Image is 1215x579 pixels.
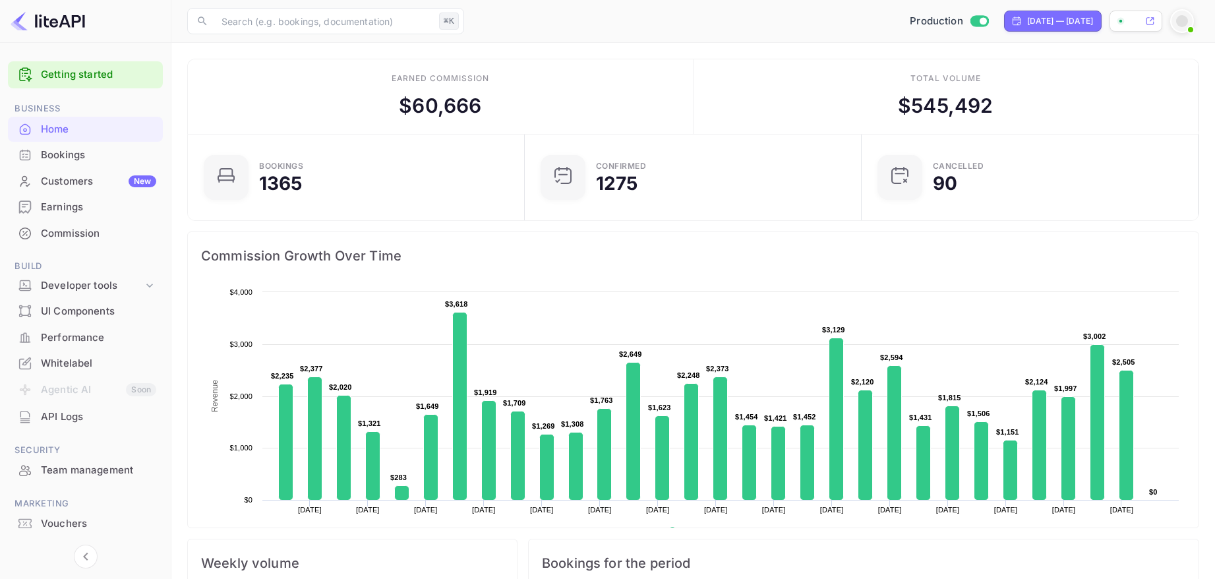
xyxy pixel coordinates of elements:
div: 1275 [596,174,638,193]
div: Performance [8,325,163,351]
div: API Logs [8,404,163,430]
text: $1,709 [503,399,526,407]
div: [DATE] — [DATE] [1027,15,1093,27]
text: $3,000 [229,340,252,348]
div: CustomersNew [8,169,163,195]
text: $0 [244,496,252,504]
text: $2,120 [851,378,874,386]
span: Marketing [8,497,163,511]
span: Bookings for the period [542,553,1185,574]
text: $1,452 [793,413,816,421]
text: [DATE] [1052,506,1076,514]
input: Search (e.g. bookings, documentation) [214,8,434,34]
div: Switch to Sandbox mode [904,14,993,29]
div: Getting started [8,61,163,88]
a: Bookings [8,142,163,167]
div: $ 60,666 [399,91,481,121]
div: Developer tools [8,274,163,297]
span: Production [910,14,963,29]
text: Revenue [210,380,220,412]
text: $2,248 [677,371,700,379]
div: API Logs [41,410,156,425]
div: 90 [933,174,957,193]
div: CANCELLED [933,162,984,170]
div: Whitelabel [41,356,156,371]
div: Whitelabel [8,351,163,377]
text: $1,454 [735,413,758,421]
div: Bookings [259,162,303,170]
a: API Logs [8,404,163,429]
text: [DATE] [414,506,438,514]
text: $1,321 [358,419,381,427]
a: CustomersNew [8,169,163,193]
text: $1,151 [996,428,1019,436]
div: Click to change the date range period [1004,11,1102,32]
div: Developer tools [41,278,143,293]
text: $0 [1149,488,1158,496]
div: Home [8,117,163,142]
div: Bookings [8,142,163,168]
div: Performance [41,330,156,346]
a: Getting started [41,67,156,82]
text: $2,594 [880,353,903,361]
text: $1,763 [590,396,613,404]
div: Earned commission [392,73,489,84]
text: [DATE] [762,506,786,514]
div: Earnings [8,195,163,220]
div: ⌘K [439,13,459,30]
div: UI Components [41,304,156,319]
div: Total volume [910,73,981,84]
div: Commission [41,226,156,241]
text: $2,505 [1112,358,1135,366]
text: [DATE] [472,506,496,514]
span: Build [8,259,163,274]
div: Earnings [41,200,156,215]
div: Vouchers [41,516,156,532]
img: LiteAPI logo [11,11,85,32]
div: Team management [8,458,163,483]
text: [DATE] [994,506,1018,514]
div: Team management [41,463,156,478]
span: Security [8,443,163,458]
text: $2,235 [271,372,294,380]
a: Commission [8,221,163,245]
div: Home [41,122,156,137]
div: Bookings [41,148,156,163]
text: [DATE] [1110,506,1134,514]
text: [DATE] [878,506,902,514]
a: UI Components [8,299,163,323]
text: [DATE] [704,506,728,514]
text: $1,623 [648,404,671,411]
a: Performance [8,325,163,350]
text: $1,815 [938,394,961,402]
span: Business [8,102,163,116]
text: [DATE] [820,506,844,514]
text: $4,000 [229,288,252,296]
a: Home [8,117,163,141]
div: Commission [8,221,163,247]
div: UI Components [8,299,163,324]
div: 1365 [259,174,303,193]
text: $3,129 [822,326,845,334]
a: Earnings [8,195,163,219]
text: [DATE] [356,506,380,514]
a: Team management [8,458,163,482]
text: $1,308 [561,420,584,428]
text: $3,618 [445,300,468,308]
text: $3,002 [1083,332,1106,340]
text: $1,506 [967,410,990,417]
div: Customers [41,174,156,189]
text: [DATE] [588,506,612,514]
text: $1,269 [532,422,555,430]
a: Vouchers [8,511,163,535]
text: $2,649 [619,350,642,358]
text: [DATE] [530,506,554,514]
text: $1,919 [474,388,497,396]
div: Confirmed [596,162,647,170]
text: [DATE] [936,506,960,514]
text: $283 [390,473,407,481]
div: Vouchers [8,511,163,537]
text: $1,431 [909,413,932,421]
text: [DATE] [646,506,670,514]
text: [DATE] [298,506,322,514]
